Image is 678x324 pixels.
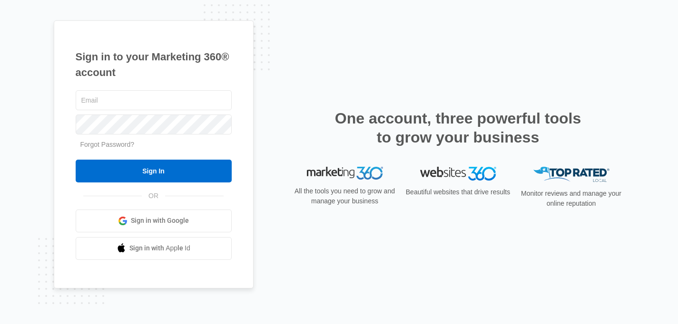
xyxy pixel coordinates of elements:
img: Websites 360 [420,167,496,181]
h2: One account, three powerful tools to grow your business [332,109,584,147]
span: Sign in with Apple Id [129,243,190,253]
span: Sign in with Google [131,216,189,226]
a: Forgot Password? [80,141,135,148]
input: Sign In [76,160,232,182]
input: Email [76,90,232,110]
h1: Sign in to your Marketing 360® account [76,49,232,80]
span: OR [142,191,165,201]
a: Sign in with Apple Id [76,237,232,260]
img: Top Rated Local [533,167,609,182]
p: All the tools you need to grow and manage your business [292,186,398,206]
a: Sign in with Google [76,210,232,232]
p: Monitor reviews and manage your online reputation [518,189,625,209]
p: Beautiful websites that drive results [405,187,511,197]
img: Marketing 360 [307,167,383,180]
